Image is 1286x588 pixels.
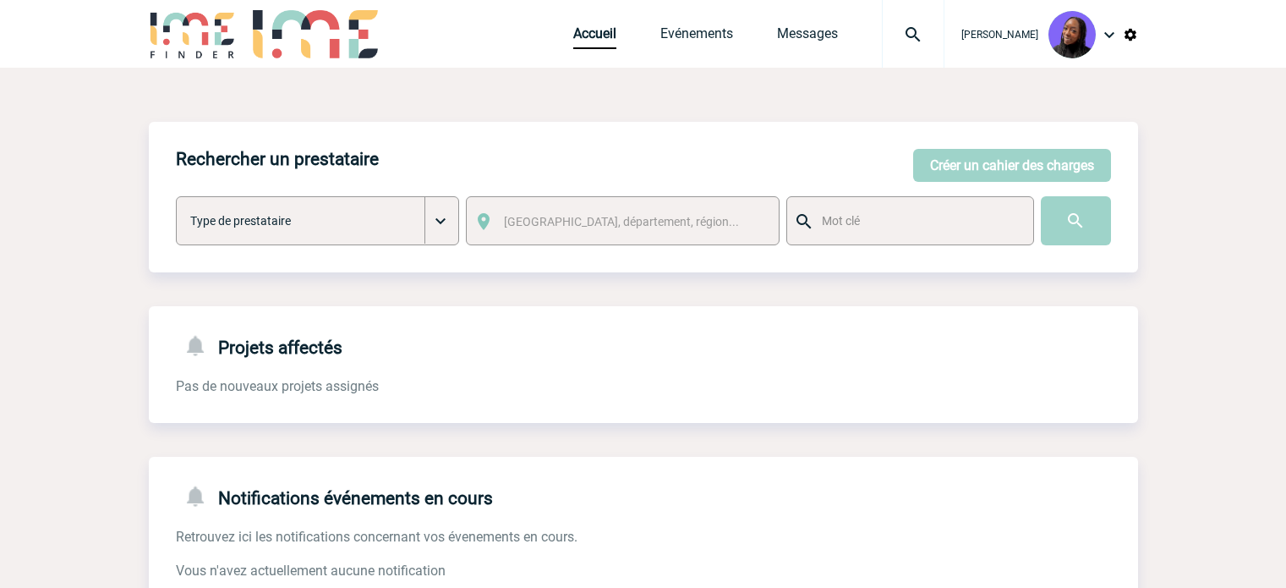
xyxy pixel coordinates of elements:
span: [PERSON_NAME] [961,29,1038,41]
span: Pas de nouveaux projets assignés [176,378,379,394]
a: Messages [777,25,838,49]
span: [GEOGRAPHIC_DATA], département, région... [504,215,739,228]
span: Vous n'avez actuellement aucune notification [176,563,446,579]
input: Submit [1041,196,1111,245]
h4: Rechercher un prestataire [176,149,379,169]
input: Mot clé [818,210,1018,232]
img: IME-Finder [149,10,237,58]
a: Evénements [660,25,733,49]
h4: Notifications événements en cours [176,484,493,508]
img: 131349-0.png [1048,11,1096,58]
span: Retrouvez ici les notifications concernant vos évenements en cours. [176,529,577,545]
img: notifications-24-px-g.png [183,484,218,508]
a: Accueil [573,25,616,49]
h4: Projets affectés [176,333,342,358]
img: notifications-24-px-g.png [183,333,218,358]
